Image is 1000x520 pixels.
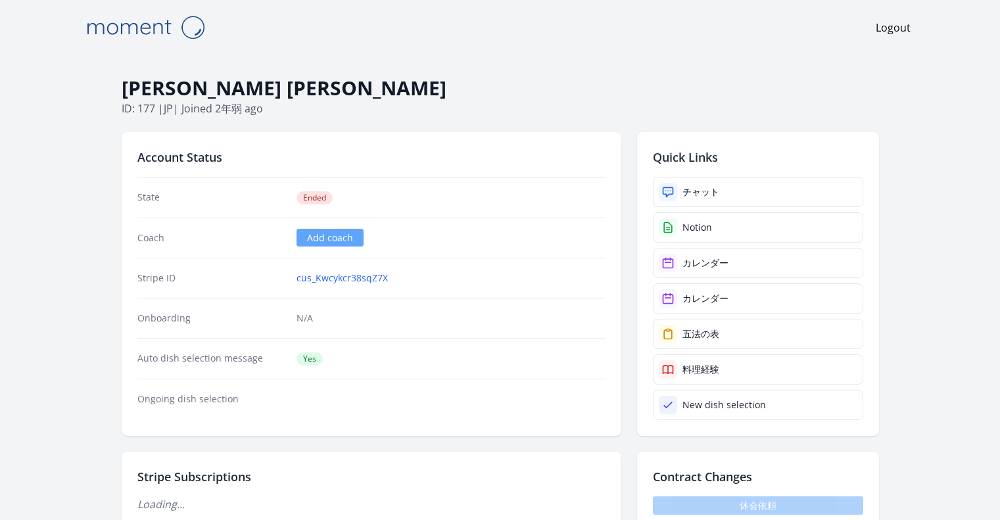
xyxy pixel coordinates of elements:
[137,312,287,325] dt: Onboarding
[653,283,863,314] a: カレンダー
[137,231,287,245] dt: Coach
[682,256,728,270] div: カレンダー
[137,191,287,204] dt: State
[137,352,287,366] dt: Auto dish selection message
[653,354,863,385] a: 料理経験
[653,148,863,166] h2: Quick Links
[682,221,712,234] div: Notion
[653,248,863,278] a: カレンダー
[122,101,879,116] p: ID: 177 | | Joined 2年弱 ago
[297,312,605,325] p: N/A
[653,177,863,207] a: チャット
[80,11,211,44] img: Moment
[682,185,719,199] div: チャット
[137,148,606,166] h2: Account Status
[297,272,388,285] a: cus_Kwcykcr38sqZ7X
[682,292,728,305] div: カレンダー
[653,319,863,349] a: 五法の表
[137,496,606,512] p: Loading...
[682,363,719,376] div: 料理経験
[682,327,719,341] div: 五法の表
[297,191,333,204] span: Ended
[122,76,879,101] h1: [PERSON_NAME] [PERSON_NAME]
[164,101,173,116] span: jp
[137,392,287,406] dt: Ongoing dish selection
[297,229,364,247] a: Add coach
[137,272,287,285] dt: Stripe ID
[137,467,606,486] h2: Stripe Subscriptions
[653,467,863,486] h2: Contract Changes
[682,398,766,412] div: New dish selection
[297,352,323,366] span: Yes
[653,212,863,243] a: Notion
[876,20,911,35] a: Logout
[653,496,863,515] span: 休会依頼
[653,390,863,420] a: New dish selection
